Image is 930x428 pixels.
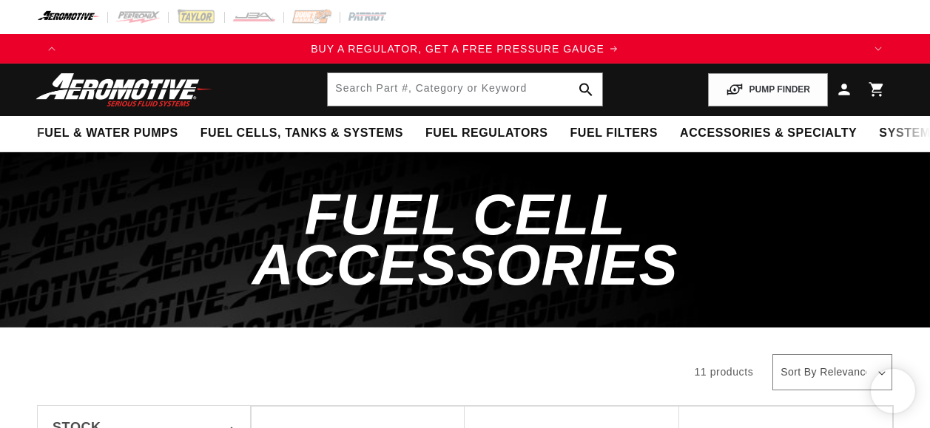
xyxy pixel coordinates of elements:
span: BUY A REGULATOR, GET A FREE PRESSURE GAUGE [311,43,604,55]
span: 11 products [694,366,753,378]
summary: Fuel Regulators [414,116,559,151]
span: Fuel Cell Accessories [252,182,678,297]
summary: Accessories & Specialty [669,116,868,151]
summary: Fuel Filters [559,116,669,151]
span: Fuel Regulators [425,126,547,141]
div: 1 of 4 [67,41,863,57]
img: Aeromotive [32,72,217,107]
summary: Fuel Cells, Tanks & Systems [189,116,414,151]
div: Announcement [67,41,863,57]
button: search button [570,73,602,106]
span: Fuel & Water Pumps [37,126,178,141]
summary: Fuel & Water Pumps [26,116,189,151]
span: Fuel Filters [570,126,658,141]
button: Translation missing: en.sections.announcements.next_announcement [863,34,893,64]
input: Search by Part Number, Category or Keyword [328,73,602,106]
button: Translation missing: en.sections.announcements.previous_announcement [37,34,67,64]
a: BUY A REGULATOR, GET A FREE PRESSURE GAUGE [67,41,863,57]
span: Accessories & Specialty [680,126,857,141]
button: PUMP FINDER [708,73,828,106]
span: Fuel Cells, Tanks & Systems [201,126,403,141]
